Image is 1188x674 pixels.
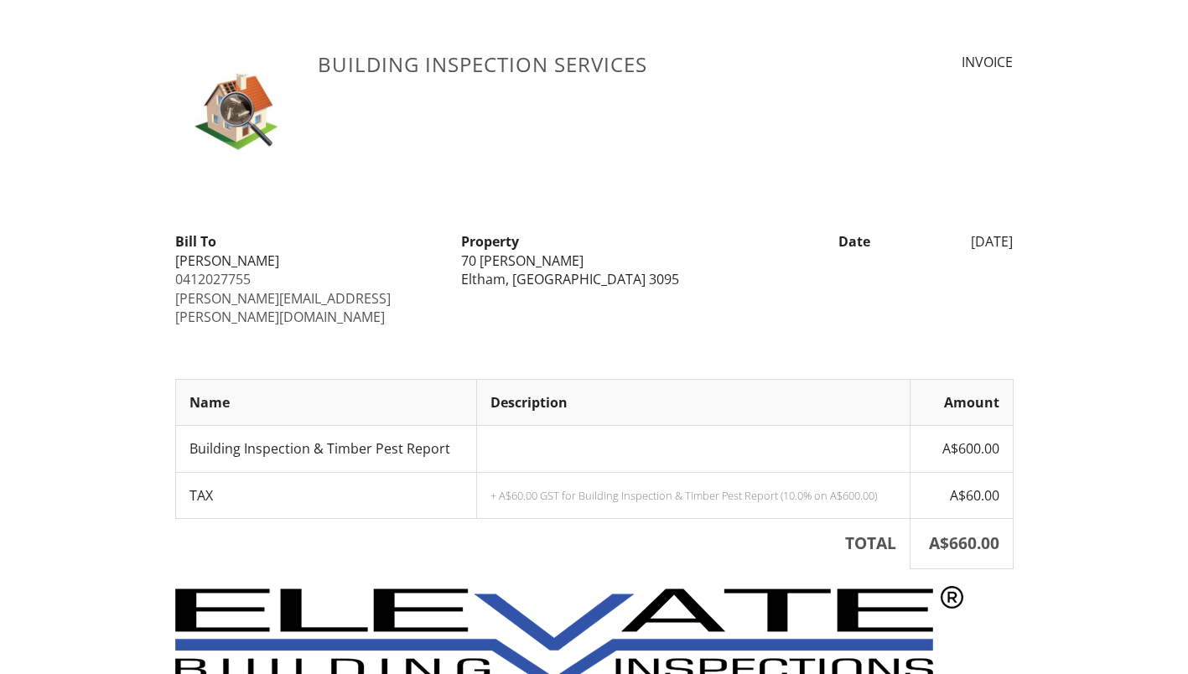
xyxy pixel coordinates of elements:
[175,251,441,270] div: [PERSON_NAME]
[737,232,880,251] div: Date
[175,270,251,288] a: 0412027755
[818,53,1013,71] div: INVOICE
[175,472,477,518] td: TAX
[175,518,910,568] th: TOTAL
[910,472,1013,518] td: A$60.00
[175,379,477,425] th: Name
[175,426,477,472] td: Building Inspection & Timber Pest Report
[175,289,391,326] a: [PERSON_NAME][EMAIL_ADDRESS][PERSON_NAME][DOMAIN_NAME]
[318,53,798,75] h3: Building Inspection Services
[910,426,1013,472] td: A$600.00
[461,251,727,270] div: 70 [PERSON_NAME]
[175,232,216,251] strong: Bill To
[477,379,910,425] th: Description
[175,53,298,176] img: Termite_House.jpg
[490,489,896,502] div: + A$60.00 GST for Building Inspection & Timber Pest Report (10.0% on A$600.00)
[910,379,1013,425] th: Amount
[910,518,1013,568] th: A$660.00
[461,270,727,288] div: Eltham, [GEOGRAPHIC_DATA] 3095
[880,232,1024,251] div: [DATE]
[461,232,519,251] strong: Property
